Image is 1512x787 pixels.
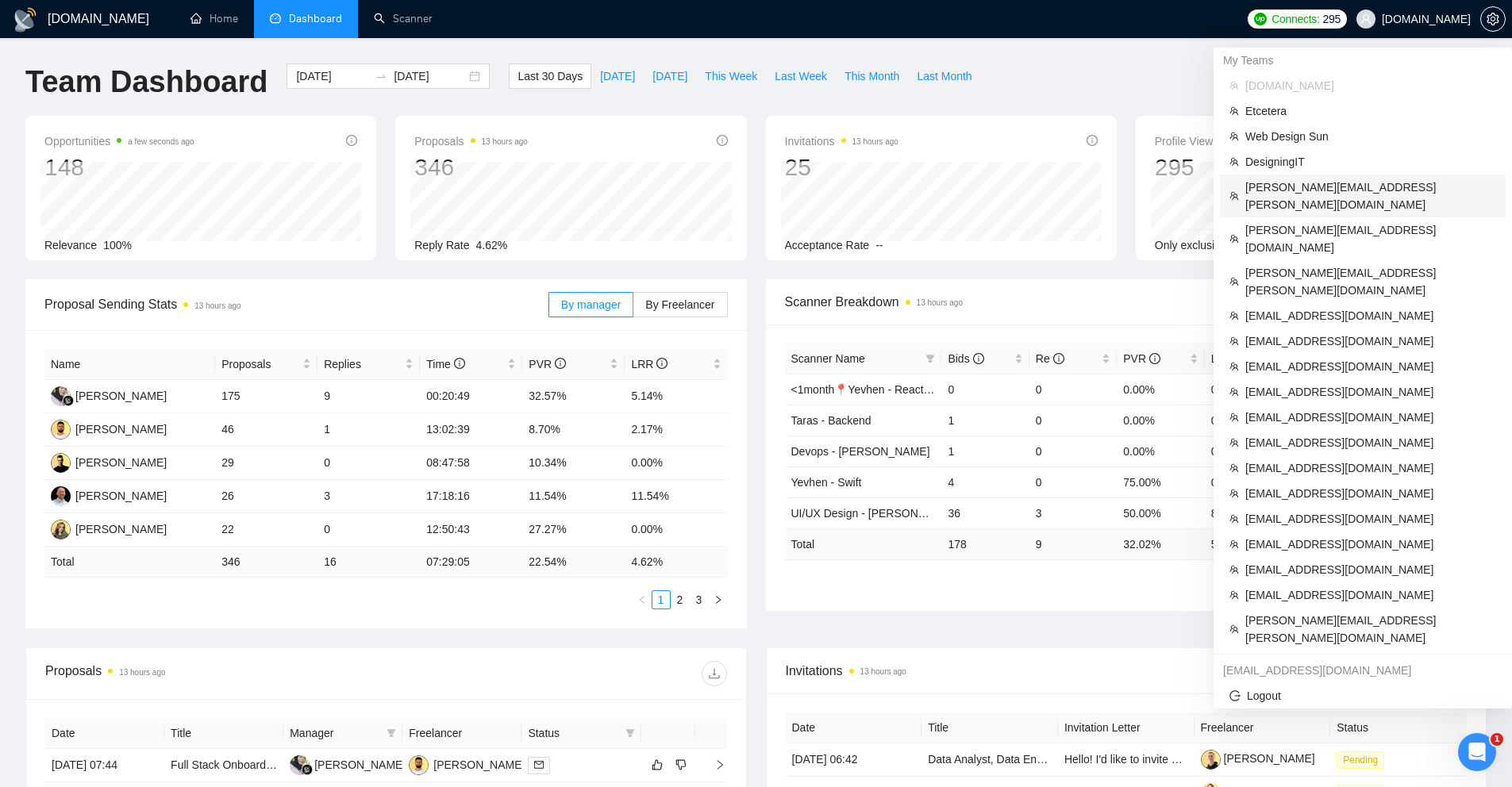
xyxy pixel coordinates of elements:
span: This Month [844,67,899,85]
div: 346 [414,152,528,182]
span: mail [534,760,544,770]
span: Pending [1337,751,1384,769]
td: 29 [215,447,317,480]
a: UI/UX Design - [PERSON_NAME] [791,507,960,520]
span: team [1229,539,1239,549]
td: 5.14% [625,380,727,413]
a: 2 [671,591,689,608]
th: Date [786,712,922,743]
span: team [1229,362,1239,371]
td: [DATE] 06:42 [786,743,922,777]
td: 50.00% [1117,497,1204,528]
td: 0.00% [1205,374,1292,405]
a: FF[PERSON_NAME] [51,389,167,401]
a: FF[PERSON_NAME] [290,758,406,770]
time: 13 hours ago [482,137,528,146]
span: Bids [948,352,983,365]
th: Title [921,712,1058,743]
a: <1month📍Yevhen - React General - СL [791,383,991,396]
td: 17:18:16 [420,480,522,513]
span: [PERSON_NAME][EMAIL_ADDRESS][PERSON_NAME][DOMAIN_NAME] [1245,179,1496,213]
span: Etcetera [1245,102,1496,120]
span: filter [387,728,396,738]
span: info-circle [1149,353,1160,364]
a: MD[PERSON_NAME] [51,522,167,535]
td: 0 [1029,405,1117,436]
span: to [375,70,387,83]
span: [PERSON_NAME][EMAIL_ADDRESS][PERSON_NAME][DOMAIN_NAME] [1245,264,1496,299]
span: team [1229,387,1239,397]
td: 1 [941,405,1029,436]
span: Relevance [44,239,97,251]
span: team [1229,81,1239,90]
a: searchScanner [374,12,433,25]
th: Name [44,349,215,380]
td: 1 [317,413,420,447]
span: Status [528,724,618,742]
span: team [1229,234,1239,244]
span: logout [1229,690,1241,701]
a: Pending [1337,753,1391,766]
a: KZ[PERSON_NAME] [51,422,167,435]
a: Devops - [PERSON_NAME] [791,445,930,458]
a: Taras - Backend [791,414,871,427]
span: Reply Rate [414,239,469,251]
span: [EMAIL_ADDRESS][DOMAIN_NAME] [1245,409,1496,426]
td: 26 [215,480,317,513]
span: [EMAIL_ADDRESS][DOMAIN_NAME] [1245,586,1496,604]
li: Previous Page [633,590,652,609]
span: This Week [705,67,757,85]
span: team [1229,336,1239,346]
span: filter [383,721,399,745]
span: download [702,667,726,680]
span: team [1229,157,1239,167]
button: [DATE] [644,63,696,89]
img: KZ [409,755,429,775]
td: 0.00% [1205,466,1292,497]
span: By manager [561,298,621,311]
span: dashboard [270,13,281,24]
span: Scanner Breakdown [785,292,1468,312]
span: filter [925,354,935,363]
a: Yevhen - Swift [791,476,862,489]
span: filter [622,721,638,745]
div: [PERSON_NAME] [75,387,167,405]
span: [EMAIL_ADDRESS][DOMAIN_NAME] [1245,383,1496,401]
time: 13 hours ago [860,667,906,676]
span: info-circle [454,358,465,369]
li: 3 [690,590,709,609]
span: Logout [1229,687,1496,704]
span: team [1229,277,1239,286]
td: 0 [1029,436,1117,466]
th: Invitation Letter [1058,712,1195,743]
div: [PERSON_NAME] [433,756,525,774]
td: 0.00% [1117,405,1204,436]
span: filter [922,347,938,370]
td: Data Analyst, Data Engineer (PowerBI, Bigquery, Hubspot) [921,743,1058,777]
span: [EMAIL_ADDRESS][DOMAIN_NAME] [1245,485,1496,502]
span: Last Week [775,67,827,85]
span: [DATE] [600,67,635,85]
iframe: Intercom live chat [1458,733,1496,771]
span: Proposals [221,355,299,373]
a: setting [1480,13,1506,25]
span: swap-right [375,70,387,83]
a: Data Analyst, Data Engineer (PowerBI, Bigquery, Hubspot) [928,753,1217,766]
td: 9 [317,380,420,413]
button: Last Month [908,63,980,89]
button: Last Week [766,63,836,89]
span: team [1229,624,1239,634]
button: like [648,755,667,774]
span: LRR [631,358,668,370]
td: 27.27% [522,513,625,547]
span: team [1229,191,1239,201]
td: 36 [941,497,1029,528]
td: 2.17% [625,413,727,447]
img: MD [51,520,71,539]
li: 1 [652,590,671,609]
a: KZ[PERSON_NAME] [409,758,525,770]
div: 25 [785,152,898,182]
td: 0.00% [1205,405,1292,436]
span: Scanner Name [791,352,865,365]
td: 0.00% [625,513,727,547]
